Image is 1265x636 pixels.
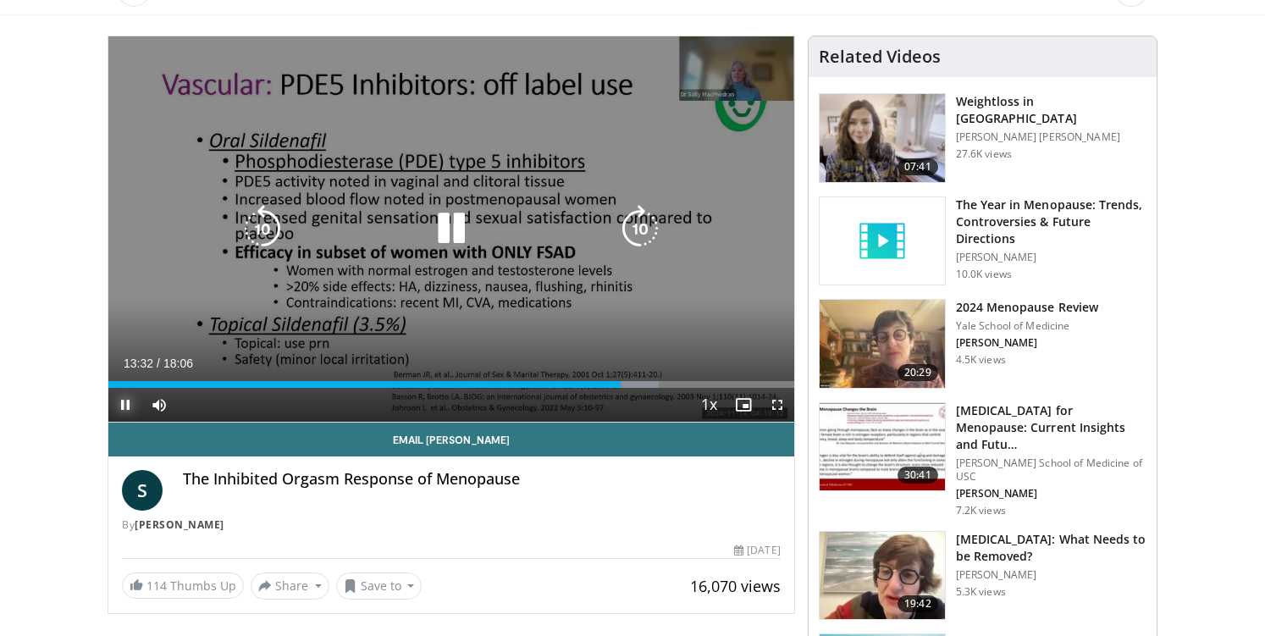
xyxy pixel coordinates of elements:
a: S [122,470,163,511]
div: [DATE] [734,543,780,558]
button: Mute [142,388,176,422]
span: 30:41 [898,467,938,484]
p: 4.5K views [956,353,1006,367]
h3: [MEDICAL_DATA]: What Needs to be Removed? [956,531,1146,565]
button: Pause [108,388,142,422]
h3: 2024 Menopause Review [956,299,1098,316]
p: 5.3K views [956,585,1006,599]
a: Email [PERSON_NAME] [108,423,794,456]
p: Yale School of Medicine [956,319,1098,333]
button: Fullscreen [760,388,794,422]
button: Share [251,572,329,600]
a: 114 Thumbs Up [122,572,244,599]
a: 07:41 Weightloss in [GEOGRAPHIC_DATA] [PERSON_NAME] [PERSON_NAME] 27.6K views [819,93,1146,183]
a: 19:42 [MEDICAL_DATA]: What Needs to be Removed? [PERSON_NAME] 5.3K views [819,531,1146,621]
p: 27.6K views [956,147,1012,161]
button: Save to [336,572,423,600]
div: By [122,517,781,533]
p: [PERSON_NAME] [956,251,1146,264]
img: 9983fed1-7565-45be-8934-aef1103ce6e2.150x105_q85_crop-smart_upscale.jpg [820,94,945,182]
button: Playback Rate [693,388,726,422]
div: Progress Bar [108,381,794,388]
h3: Weightloss in [GEOGRAPHIC_DATA] [956,93,1146,127]
p: [PERSON_NAME] [PERSON_NAME] [956,130,1146,144]
span: 20:29 [898,364,938,381]
p: [PERSON_NAME] [956,487,1146,501]
img: video_placeholder_short.svg [820,197,945,285]
img: 4d0a4bbe-a17a-46ab-a4ad-f5554927e0d3.150x105_q85_crop-smart_upscale.jpg [820,532,945,620]
h3: The Year in Menopause: Trends, Controversies & Future Directions [956,196,1146,247]
a: [PERSON_NAME] [135,517,224,532]
span: 07:41 [898,158,938,175]
span: 13:32 [124,357,153,370]
p: [PERSON_NAME] [956,568,1146,582]
img: 47271b8a-94f4-49c8-b914-2a3d3af03a9e.150x105_q85_crop-smart_upscale.jpg [820,403,945,491]
p: [PERSON_NAME] [956,336,1098,350]
h4: Related Videos [819,47,941,67]
span: / [157,357,160,370]
button: Enable picture-in-picture mode [726,388,760,422]
img: 692f135d-47bd-4f7e-b54d-786d036e68d3.150x105_q85_crop-smart_upscale.jpg [820,300,945,388]
h4: The Inhibited Orgasm Response of Menopause [183,470,781,489]
p: 10.0K views [956,268,1012,281]
a: 20:29 2024 Menopause Review Yale School of Medicine [PERSON_NAME] 4.5K views [819,299,1146,389]
p: [PERSON_NAME] School of Medicine of USC [956,456,1146,484]
span: 16,070 views [690,576,781,596]
span: 18:06 [163,357,193,370]
a: 30:41 [MEDICAL_DATA] for Menopause: Current Insights and Futu… [PERSON_NAME] School of Medicine o... [819,402,1146,517]
p: 7.2K views [956,504,1006,517]
h3: [MEDICAL_DATA] for Menopause: Current Insights and Futu… [956,402,1146,453]
span: 114 [146,578,167,594]
span: 19:42 [898,595,938,612]
a: The Year in Menopause: Trends, Controversies & Future Directions [PERSON_NAME] 10.0K views [819,196,1146,286]
video-js: Video Player [108,36,794,423]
